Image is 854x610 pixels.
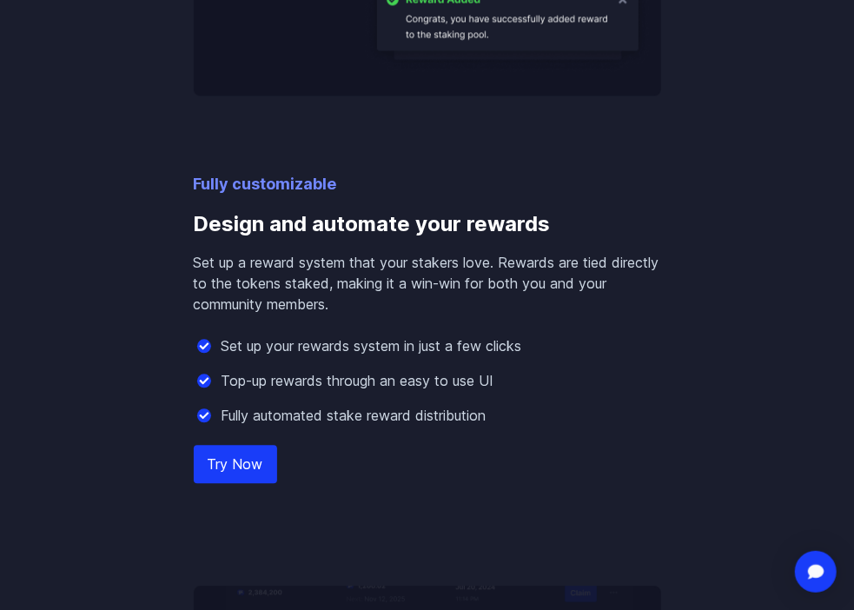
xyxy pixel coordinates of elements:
[194,172,661,196] p: Fully customizable
[194,445,277,483] a: Try Now
[222,335,522,356] p: Set up your rewards system in just a few clicks
[194,196,661,252] h3: Design and automate your rewards
[194,252,661,315] p: Set up a reward system that your stakers love. Rewards are tied directly to the tokens staked, ma...
[222,405,487,426] p: Fully automated stake reward distribution
[795,551,837,593] div: Open Intercom Messenger
[222,370,494,391] p: Top-up rewards through an easy to use UI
